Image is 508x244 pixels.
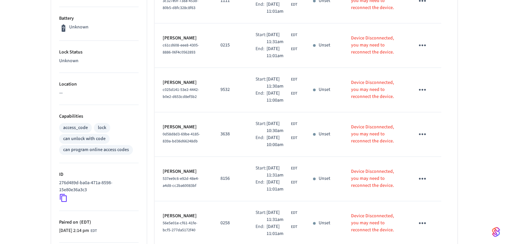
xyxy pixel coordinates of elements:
span: [DATE] 11:01am [267,45,289,59]
span: [DATE] 11:31am [267,31,289,45]
div: America/New_York [267,1,297,15]
span: [DATE] 11:31am [267,209,289,223]
p: Unset [318,86,330,93]
span: 0d58d8d3-69be-4185-839a-bd36d66248db [163,131,200,144]
span: EDT [291,165,297,171]
div: End: [256,223,267,237]
div: America/New_York [267,165,297,179]
p: [PERSON_NAME] [163,168,204,175]
p: 0258 [220,220,239,227]
p: 276d489d-ba0a-471a-8598-15e80e36a3c3 [59,179,136,194]
span: EDT [91,228,97,234]
div: America/New_York [267,179,297,193]
p: Unset [318,131,330,138]
span: ( EDT ) [78,219,91,226]
div: access_code [63,124,88,131]
span: c61cd608-eee8-4305-8886-06f4c0562893 [163,42,199,55]
p: [PERSON_NAME] [163,35,204,42]
img: SeamLogoGradient.69752ec5.svg [492,227,500,237]
div: America/New_York [267,90,297,104]
p: Unset [318,220,330,227]
div: End: [256,179,267,193]
span: EDT [291,46,297,52]
span: [DATE] 11:30am [267,76,289,90]
span: EDT [291,121,297,127]
div: can unlock with code [63,135,106,142]
div: Start: [256,120,267,134]
div: America/New_York [267,45,297,59]
span: EDT [291,77,297,83]
div: End: [256,90,267,104]
div: Start: [256,165,267,179]
span: [DATE] 11:01am [267,223,289,237]
p: [PERSON_NAME] [163,213,204,220]
p: [PERSON_NAME] [163,79,204,86]
div: America/New_York [267,120,297,134]
p: Device Disconnected, you may need to reconnect the device. [351,124,398,145]
p: 9532 [220,86,239,93]
span: EDT [291,135,297,141]
span: [DATE] 11:01am [267,179,289,193]
p: Lock Status [59,49,139,56]
div: America/New_York [267,31,297,45]
p: Unknown [69,24,89,31]
p: Device Disconnected, you may need to reconnect the device. [351,168,398,189]
div: End: [256,134,267,148]
div: Start: [256,76,267,90]
span: [DATE] 10:30am [267,120,289,134]
span: [DATE] 10:00am [267,134,289,148]
p: Location [59,81,139,88]
span: EDT [291,179,297,186]
span: EDT [291,91,297,97]
span: EDT [291,32,297,38]
div: America/New_York [59,227,97,234]
p: 8156 [220,175,239,182]
div: End: [256,45,267,59]
p: ID [59,171,139,178]
p: Unknown [59,57,139,65]
div: America/New_York [267,223,297,237]
p: Battery [59,15,139,22]
p: [PERSON_NAME] [163,124,204,131]
div: End: [256,1,267,15]
span: EDT [291,210,297,216]
span: [DATE] 11:01am [267,1,289,15]
div: lock [98,124,106,131]
p: Unset [318,175,330,182]
span: 537ee9c6-e92d-48e4-a4d8-cc2ba60083bf [163,176,199,189]
span: EDT [291,2,297,8]
p: 3638 [220,131,239,138]
div: America/New_York [267,134,297,148]
span: [DATE] 2:14 pm [59,227,89,234]
div: Start: [256,31,267,45]
p: Device Disconnected, you may need to reconnect the device. [351,213,398,234]
div: America/New_York [267,209,297,223]
span: EDT [291,224,297,230]
span: [DATE] 11:31am [267,165,289,179]
p: 0215 [220,42,239,49]
p: Device Disconnected, you may need to reconnect the device. [351,35,398,56]
p: Capabilities [59,113,139,120]
span: c025d141-53e2-4442-b0e2-d653cd8ef5b2 [163,87,199,100]
p: Unset [318,42,330,49]
div: America/New_York [267,76,297,90]
div: Start: [256,209,267,223]
p: Paired on [59,219,139,226]
div: can program online access codes [63,146,129,153]
span: [DATE] 11:00am [267,90,289,104]
p: — [59,90,139,97]
p: Device Disconnected, you may need to reconnect the device. [351,79,398,100]
span: 56e5e01e-cf61-41fe-bcf5-277da5172f40 [163,220,197,233]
